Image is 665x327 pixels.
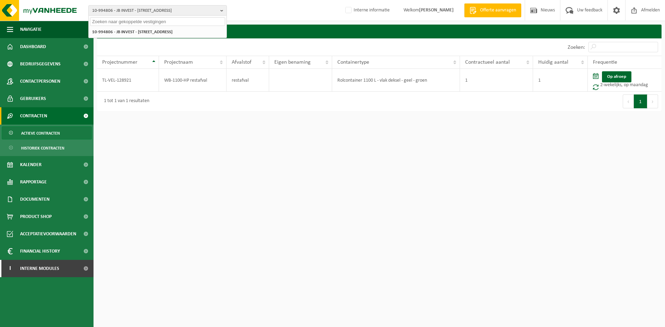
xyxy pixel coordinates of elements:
button: Previous [623,94,634,108]
strong: 10-994806 - JB INVEST - [STREET_ADDRESS] [92,30,172,34]
span: Contractueel aantal [465,60,510,65]
button: 1 [634,94,647,108]
td: WB-1100-HP restafval [159,69,227,92]
span: Bedrijfsgegevens [20,55,61,73]
span: Historiek contracten [21,142,64,155]
span: Eigen benaming [274,60,311,65]
span: Projectnummer [102,60,138,65]
a: Offerte aanvragen [464,3,521,17]
td: TL-VEL-128921 [97,69,159,92]
span: Rapportage [20,173,47,191]
span: Contactpersonen [20,73,60,90]
a: Actieve contracten [2,126,92,139]
input: Zoeken naar gekoppelde vestigingen [90,17,225,26]
span: Interne modules [20,260,59,277]
span: Huidig aantal [538,60,568,65]
span: Offerte aanvragen [478,7,518,14]
strong: [PERSON_NAME] [419,8,454,13]
label: Interne informatie [344,5,390,16]
span: Actieve contracten [21,127,60,140]
h2: Contracten [97,25,662,38]
button: 10-994806 - JB INVEST - [STREET_ADDRESS] [88,5,227,16]
td: 2-wekelijks, op maandag [588,69,662,92]
span: Kalender [20,156,42,173]
span: Containertype [337,60,369,65]
span: Afvalstof [232,60,251,65]
span: I [7,260,13,277]
span: 10-994806 - JB INVEST - [STREET_ADDRESS] [92,6,218,16]
a: Historiek contracten [2,141,92,154]
span: Gebruikers [20,90,46,107]
label: Zoeken: [568,45,585,50]
span: Frequentie [593,60,617,65]
span: Acceptatievoorwaarden [20,225,76,243]
button: Next [647,94,658,108]
td: 1 [533,69,588,92]
td: restafval [227,69,269,92]
span: Financial History [20,243,60,260]
td: 1 [460,69,533,92]
a: Op afroep [602,71,631,82]
td: Rolcontainer 1100 L - vlak deksel - geel - groen [332,69,460,92]
span: Dashboard [20,38,46,55]
div: 1 tot 1 van 1 resultaten [100,95,149,108]
span: Projectnaam [164,60,193,65]
span: Navigatie [20,21,42,38]
span: Documenten [20,191,50,208]
span: Product Shop [20,208,52,225]
span: Contracten [20,107,47,125]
